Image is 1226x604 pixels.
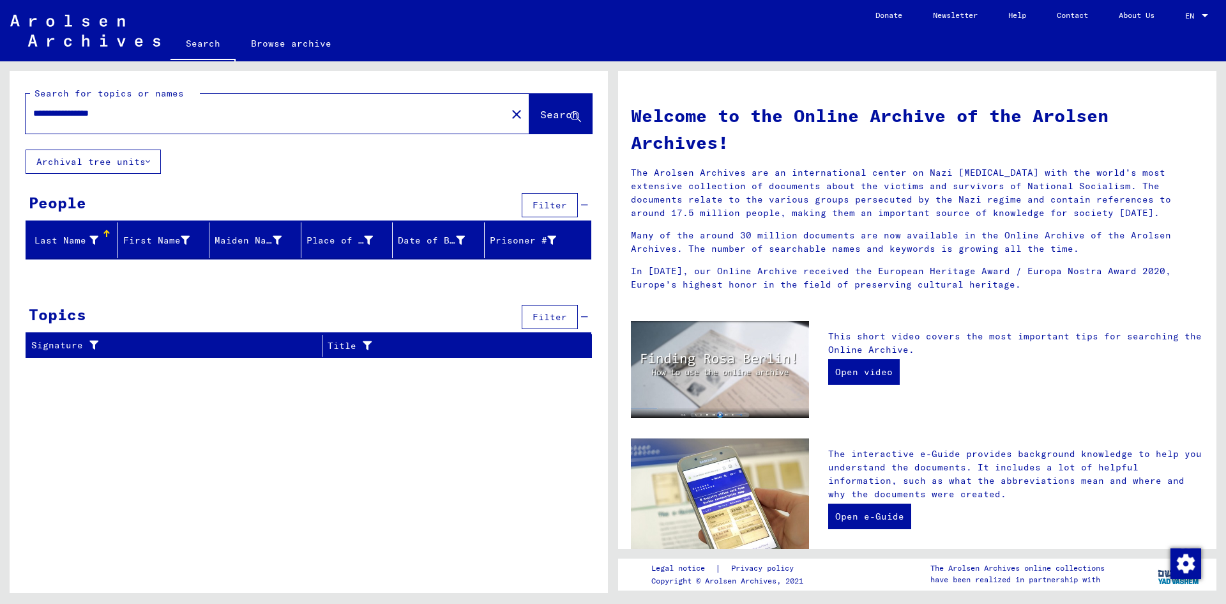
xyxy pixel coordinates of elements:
[215,230,301,251] div: Maiden Name
[721,562,809,575] a: Privacy policy
[504,101,529,127] button: Clear
[1170,548,1201,579] img: Change consent
[170,28,236,61] a: Search
[34,88,184,99] mat-label: Search for topics or names
[631,102,1204,156] h1: Welcome to the Online Archive of the Arolsen Archives!
[1155,558,1203,590] img: yv_logo.png
[540,108,579,121] span: Search
[631,229,1204,256] p: Many of the around 30 million documents are now available in the Online Archive of the Arolsen Ar...
[522,305,578,329] button: Filter
[1185,12,1199,20] span: EN
[393,222,485,258] mat-header-cell: Date of Birth
[31,339,306,352] div: Signature
[828,359,900,385] a: Open video
[398,230,484,251] div: Date of Birth
[306,230,393,251] div: Place of Birth
[529,94,592,134] button: Search
[328,336,576,356] div: Title
[631,321,809,418] img: video.jpg
[828,504,911,529] a: Open e-Guide
[31,336,322,356] div: Signature
[533,199,567,211] span: Filter
[306,234,374,247] div: Place of Birth
[631,265,1204,291] p: In [DATE], our Online Archive received the European Heritage Award / Europa Nostra Award 2020, Eu...
[651,562,715,575] a: Legal notice
[31,234,98,247] div: Last Name
[123,234,190,247] div: First Name
[215,234,282,247] div: Maiden Name
[930,562,1105,574] p: The Arolsen Archives online collections
[328,339,560,353] div: Title
[651,575,809,587] p: Copyright © Arolsen Archives, 2021
[490,234,557,247] div: Prisoner #
[522,193,578,217] button: Filter
[828,330,1204,357] p: This short video covers the most important tips for searching the Online Archive.
[398,234,465,247] div: Date of Birth
[10,15,160,47] img: Arolsen_neg.svg
[533,311,567,323] span: Filter
[26,222,118,258] mat-header-cell: Last Name
[651,562,809,575] div: |
[631,438,809,557] img: eguide.jpg
[26,150,161,174] button: Archival tree units
[490,230,576,251] div: Prisoner #
[828,447,1204,501] p: The interactive e-Guide provides background knowledge to help you understand the documents. It in...
[29,303,86,326] div: Topics
[29,191,86,214] div: People
[123,230,209,251] div: First Name
[301,222,393,258] mat-header-cell: Place of Birth
[509,107,524,122] mat-icon: close
[485,222,591,258] mat-header-cell: Prisoner #
[209,222,301,258] mat-header-cell: Maiden Name
[118,222,210,258] mat-header-cell: First Name
[31,230,117,251] div: Last Name
[236,28,347,59] a: Browse archive
[631,166,1204,220] p: The Arolsen Archives are an international center on Nazi [MEDICAL_DATA] with the world’s most ext...
[930,574,1105,585] p: have been realized in partnership with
